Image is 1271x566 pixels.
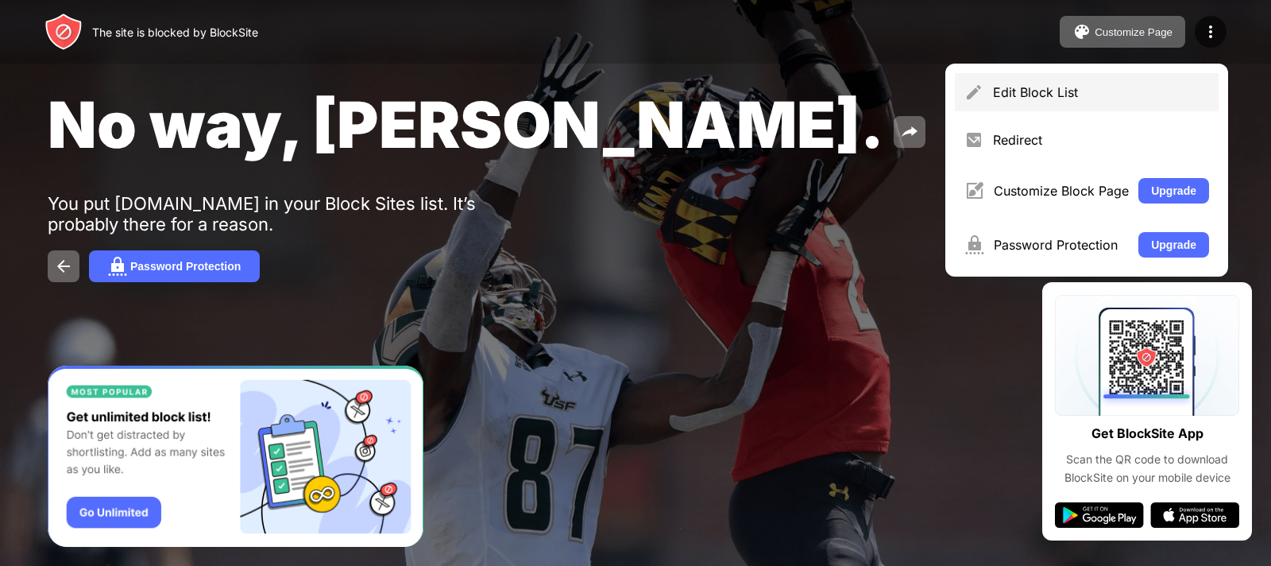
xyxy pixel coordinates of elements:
img: menu-pencil.svg [964,83,983,102]
div: The site is blocked by BlockSite [92,25,258,39]
img: share.svg [900,122,919,141]
img: google-play.svg [1055,502,1144,528]
div: Get BlockSite App [1091,422,1203,445]
img: menu-password.svg [964,235,984,254]
img: menu-redirect.svg [964,130,983,149]
img: menu-icon.svg [1201,22,1220,41]
div: Scan the QR code to download BlockSite on your mobile device [1055,451,1239,487]
button: Password Protection [89,250,260,282]
div: Password Protection [994,237,1129,253]
button: Upgrade [1138,232,1209,258]
span: No way, [PERSON_NAME]. [48,86,884,163]
iframe: Banner [48,366,423,548]
div: Customize Block Page [994,183,1129,199]
img: pallet.svg [1072,22,1091,41]
div: You put [DOMAIN_NAME] in your Block Sites list. It’s probably there for a reason. [48,193,539,235]
img: back.svg [54,257,73,276]
button: Upgrade [1138,178,1209,204]
div: Customize Page [1095,26,1172,38]
img: header-logo.svg [44,13,83,51]
div: Edit Block List [993,84,1209,100]
img: menu-customize.svg [964,181,984,200]
div: Password Protection [130,260,241,273]
button: Customize Page [1060,16,1185,48]
img: password.svg [108,257,127,276]
img: app-store.svg [1150,502,1239,528]
div: Redirect [993,132,1209,148]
